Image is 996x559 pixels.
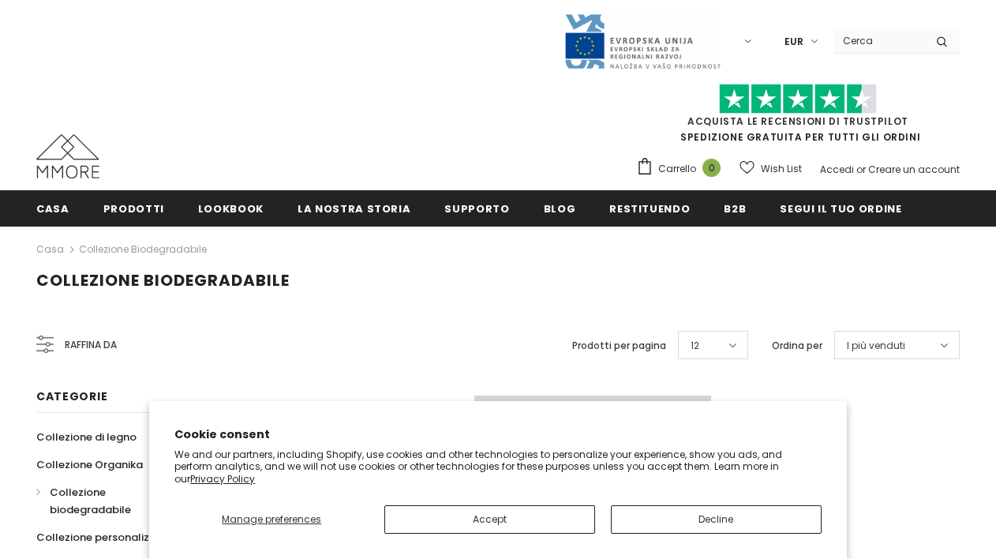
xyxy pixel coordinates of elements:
[691,338,699,354] span: 12
[222,512,321,526] span: Manage preferences
[687,114,908,128] a: Acquista le recensioni di TrustPilot
[784,34,803,50] span: EUR
[780,201,901,216] span: Segui il tuo ordine
[544,201,576,216] span: Blog
[868,163,960,176] a: Creare un account
[36,190,69,226] a: Casa
[36,388,107,404] span: Categorie
[65,336,117,354] span: Raffina da
[198,201,264,216] span: Lookbook
[780,190,901,226] a: Segui il tuo ordine
[103,201,164,216] span: Prodotti
[444,190,509,226] a: supporto
[719,84,877,114] img: Fidati di Pilot Stars
[190,472,255,486] a: Privacy Policy
[636,91,960,144] span: SPEDIZIONE GRATUITA PER TUTTI GLI ORDINI
[772,338,822,354] label: Ordina per
[724,201,746,216] span: B2B
[36,478,185,523] a: Collezione biodegradabile
[36,201,69,216] span: Casa
[609,190,690,226] a: Restituendo
[740,155,802,182] a: Wish List
[658,161,696,177] span: Carrello
[820,163,854,176] a: Accedi
[702,159,721,177] span: 0
[611,505,822,534] button: Decline
[36,523,174,551] a: Collezione personalizzata
[724,190,746,226] a: B2B
[50,485,131,517] span: Collezione biodegradabile
[298,190,410,226] a: La nostra storia
[36,457,143,472] span: Collezione Organika
[609,201,690,216] span: Restituendo
[36,430,137,445] span: Collezione di legno
[636,157,728,181] a: Carrello 0
[384,505,595,534] button: Accept
[761,161,802,177] span: Wish List
[564,34,721,47] a: Javni Razpis
[298,201,410,216] span: La nostra storia
[79,242,207,256] a: Collezione biodegradabile
[833,29,924,52] input: Search Site
[544,190,576,226] a: Blog
[36,240,64,259] a: Casa
[103,190,164,226] a: Prodotti
[564,13,721,70] img: Javni Razpis
[198,190,264,226] a: Lookbook
[36,423,137,451] a: Collezione di legno
[36,134,99,178] img: Casi MMORE
[174,448,821,486] p: We and our partners, including Shopify, use cookies and other technologies to personalize your ex...
[36,530,174,545] span: Collezione personalizzata
[856,163,866,176] span: or
[174,505,369,534] button: Manage preferences
[36,269,290,291] span: Collezione biodegradabile
[444,201,509,216] span: supporto
[174,426,821,443] h2: Cookie consent
[847,338,905,354] span: I più venduti
[572,338,666,354] label: Prodotti per pagina
[36,451,143,478] a: Collezione Organika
